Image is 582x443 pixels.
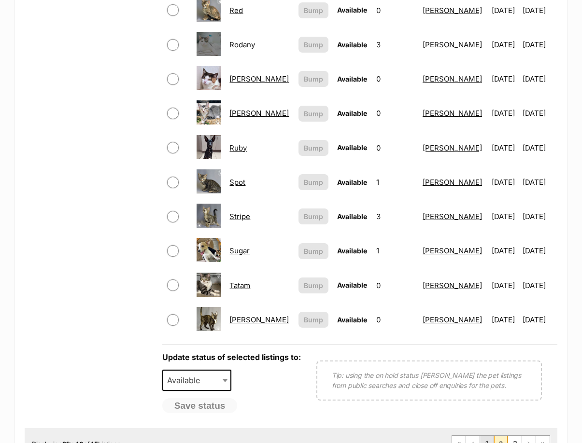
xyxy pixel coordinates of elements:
[337,281,367,289] span: Available
[372,97,418,130] td: 0
[298,208,328,224] button: Bump
[304,315,323,325] span: Bump
[523,131,556,165] td: [DATE]
[372,269,418,302] td: 0
[162,352,301,362] label: Update status of selected listings to:
[229,281,250,290] a: Tatam
[298,2,328,18] button: Bump
[337,41,367,49] span: Available
[298,106,328,122] button: Bump
[488,62,522,96] td: [DATE]
[337,247,367,255] span: Available
[523,62,556,96] td: [DATE]
[229,40,255,49] a: Rodany
[298,243,328,259] button: Bump
[372,131,418,165] td: 0
[488,131,522,165] td: [DATE]
[372,166,418,199] td: 1
[337,6,367,14] span: Available
[332,370,526,390] p: Tip: using the on hold status [PERSON_NAME] the pet listings from public searches and close off e...
[372,28,418,61] td: 3
[304,5,323,15] span: Bump
[337,212,367,221] span: Available
[229,74,289,83] a: [PERSON_NAME]
[523,303,556,336] td: [DATE]
[304,74,323,84] span: Bump
[423,212,482,221] a: [PERSON_NAME]
[337,316,367,324] span: Available
[304,143,323,153] span: Bump
[229,143,247,152] a: Ruby
[423,6,482,15] a: [PERSON_NAME]
[162,398,238,414] button: Save status
[372,62,418,96] td: 0
[298,312,328,328] button: Bump
[229,246,250,255] a: Sugar
[423,143,482,152] a: [PERSON_NAME]
[488,234,522,267] td: [DATE]
[523,234,556,267] td: [DATE]
[488,303,522,336] td: [DATE]
[523,28,556,61] td: [DATE]
[337,143,367,152] span: Available
[298,174,328,190] button: Bump
[197,32,221,56] img: Rodany
[298,37,328,53] button: Bump
[372,303,418,336] td: 0
[523,166,556,199] td: [DATE]
[423,281,482,290] a: [PERSON_NAME]
[304,246,323,256] span: Bump
[163,374,210,387] span: Available
[523,200,556,233] td: [DATE]
[372,234,418,267] td: 1
[337,109,367,117] span: Available
[298,277,328,293] button: Bump
[298,71,328,87] button: Bump
[488,166,522,199] td: [DATE]
[523,97,556,130] td: [DATE]
[337,75,367,83] span: Available
[304,280,323,291] span: Bump
[488,28,522,61] td: [DATE]
[423,40,482,49] a: [PERSON_NAME]
[304,109,323,119] span: Bump
[197,307,221,331] img: Thelma
[162,370,232,391] span: Available
[337,178,367,186] span: Available
[304,211,323,221] span: Bump
[523,269,556,302] td: [DATE]
[304,177,323,187] span: Bump
[423,246,482,255] a: [PERSON_NAME]
[372,200,418,233] td: 3
[423,315,482,324] a: [PERSON_NAME]
[488,97,522,130] td: [DATE]
[229,6,243,15] a: Red
[423,178,482,187] a: [PERSON_NAME]
[229,315,289,324] a: [PERSON_NAME]
[304,40,323,50] span: Bump
[488,269,522,302] td: [DATE]
[229,109,289,118] a: [PERSON_NAME]
[423,74,482,83] a: [PERSON_NAME]
[229,178,245,187] a: Spot
[229,212,250,221] a: Stripe
[423,109,482,118] a: [PERSON_NAME]
[298,140,328,156] button: Bump
[488,200,522,233] td: [DATE]
[197,169,221,194] img: Spot
[197,204,221,228] img: Stripe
